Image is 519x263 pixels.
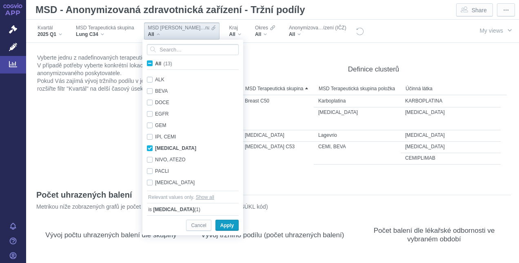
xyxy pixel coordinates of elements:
[215,220,239,231] button: Apply
[38,31,56,38] span: 2025 Q1
[147,44,239,55] input: Search attribute values
[401,153,510,164] div: CEMIPLIMAB
[401,96,510,107] div: KARBOPLATINA
[405,132,445,138] span: MOLNUPIRAVIR
[463,213,477,227] div: Description
[37,54,225,62] li: Vyberte jednu z nadefinovaných terapeutických skupin.
[405,98,442,104] span: KARBOPLATINA
[240,118,314,130] div: Breast C50
[229,31,235,38] span: All
[497,3,515,16] button: More actions
[314,164,401,176] div: Cisplatina
[245,121,269,127] span: Breast C50
[339,213,353,227] div: More actions
[314,82,401,95] div: MSD Terapeutická skupina položka
[153,205,200,214] div: (1)
[348,65,399,74] div: Definice clusterů
[503,6,509,14] span: ⋯
[36,189,132,200] h2: Počet uhrazených balení
[251,22,279,40] div: OkresAll
[245,83,304,94] span: MSD Terapeutická skupina
[314,141,401,153] div: CEMI, BEVA
[225,22,245,40] div: KrajAll
[76,31,98,38] span: Lung C34
[472,22,519,38] button: My views
[245,144,295,149] span: Cervix C53
[405,109,445,115] span: PEMBROLIZUMAB
[401,141,510,153] div: BEVACIZUMAB
[148,31,154,38] span: All
[240,141,314,153] div: Cervix C53
[255,25,268,31] span: Okres
[196,193,214,201] button: Show all
[289,25,346,31] span: Anonymizova…ízení (IČZ)
[201,231,344,239] div: Vývoj tržního podílu (počet uhrazených balení)
[245,155,295,161] span: Cervix C53
[33,22,66,40] div: Kvartál2025 Q1
[318,121,358,127] span: Keytruda
[401,118,510,130] div: PEMBROLIZUMAB
[245,132,284,138] span: COVID
[163,61,172,67] span: (13)
[229,25,238,31] span: Kraj
[500,213,515,227] div: More actions
[289,31,295,38] span: All
[405,121,445,127] span: PEMBROLIZUMAB
[479,27,503,34] span: My views
[362,226,507,243] div: Počet balení dle lékařské odbornosti ve vybraném období
[401,107,510,118] div: PEMBROLIZUMAB
[314,130,401,141] div: Lagevrio
[245,167,295,172] span: Cervix C53
[240,82,314,95] div: MSD Terapeutická skupina
[37,62,225,77] li: V případě potřeby vyberte konkrétní lokaci - kraj, okres nebo anonymizovaného poskytovatele.
[401,130,510,141] div: MOLNUPIRAVIR
[240,164,314,176] div: Cervix C53
[318,155,346,161] span: CEMI, BEVA
[36,203,485,211] p: Metrikou níže zobrazených grafů je počet uhrazených balení léčivého přípravku (SÚKL kód)
[285,22,350,40] div: Anonymizova…ízení (IČZ)All
[405,144,445,149] span: BEVACIZUMAB
[401,82,510,95] div: Účinná látka
[472,6,487,14] span: Share
[500,47,515,62] div: More actions
[318,144,346,149] span: CEMI, BEVA
[320,213,335,227] div: Show as table
[481,213,496,227] div: Show as table
[314,118,401,130] div: Keytruda
[318,98,346,104] span: Karboplatina
[405,167,433,172] span: CISPLATINA
[245,98,269,104] span: Breast C50
[32,20,452,42] div: Filters
[318,132,337,138] span: Lagevrio
[355,27,364,36] button: Reset all filters
[405,155,435,161] span: CEMIPLIMAB
[144,22,220,40] div: MSD [PERSON_NAME]…na položkaAll
[240,107,314,118] div: Breast C50
[318,167,340,172] span: Cisplatina
[76,25,134,31] span: MSD Terapeutická skupina
[240,130,314,141] div: COVID
[38,25,53,31] span: Kvartál
[245,109,269,115] span: Breast C50
[153,205,194,214] span: [MEDICAL_DATA]
[191,221,206,231] span: Cancel
[240,96,314,107] div: Breast C50
[186,220,211,231] button: Cancel
[319,83,395,94] span: MSD Terapeutická skupina položka
[220,221,234,231] span: Apply
[255,31,261,38] span: All
[32,2,309,18] h1: MSD - Anonymizovaná zdravotnická zařízení - Tržní podíly
[148,193,196,201] div: Relevant values only.
[314,153,401,164] div: CEMI, BEVA
[72,22,138,40] div: MSD Terapeutická skupinaLung C34
[45,231,176,239] div: Vývoj počtu uhrazených balení dle skupiny
[147,205,153,214] span: is
[148,25,229,31] span: MSD [PERSON_NAME]…na položka
[314,107,401,118] div: Keytruda
[314,96,401,107] div: Karboplatina
[37,77,225,93] li: Pokud Vás zajímá vývoj tržního podílu v jednotlivých zařízeních v čase, rozšiřte filtr "Kvartál" ...
[456,3,493,16] button: Share dashboard
[401,164,510,176] div: CISPLATINA
[240,153,314,164] div: Cervix C53
[318,109,358,115] span: Keytruda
